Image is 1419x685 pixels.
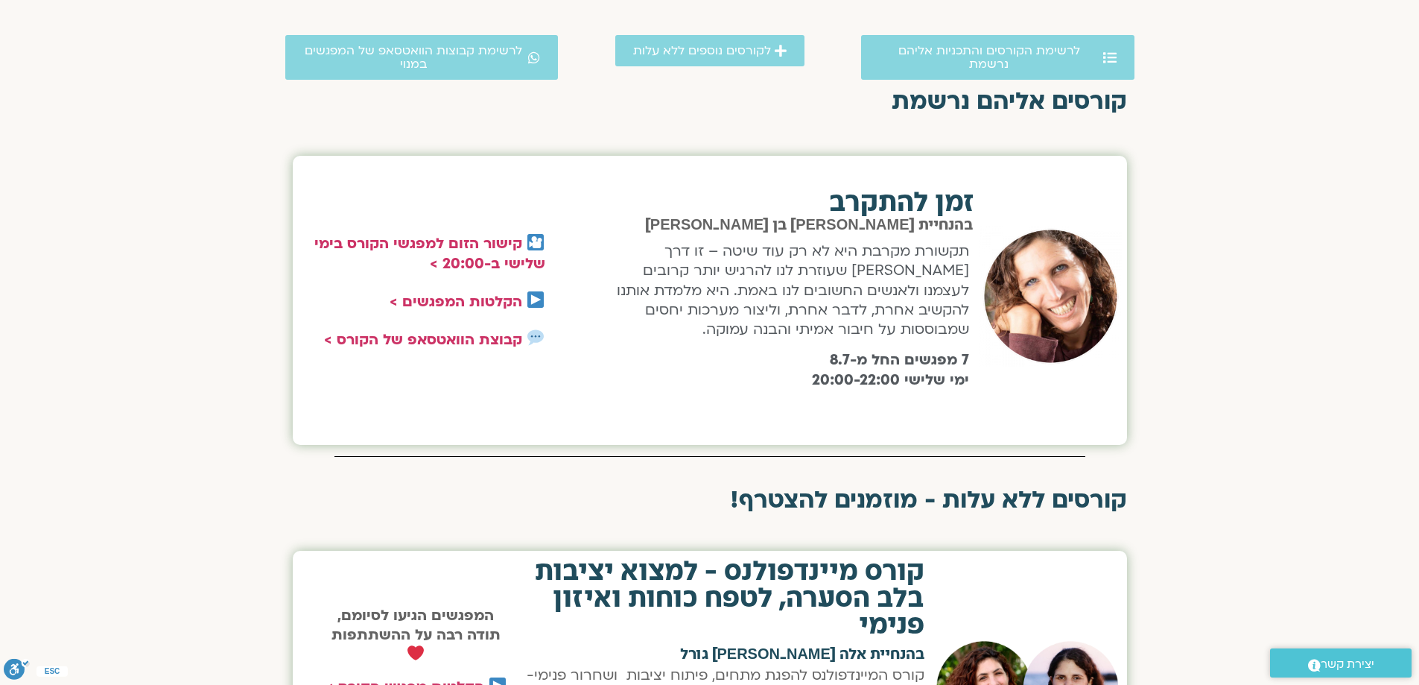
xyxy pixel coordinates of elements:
h2: קורס מיינדפולנס - למצוא יציבות בלב הסערה, לטפח כוחות ואיזון פנימי [522,558,924,639]
span: לרשימת הקורסים והתכניות אליהם נרשמת [879,44,1099,71]
span: לרשימת קבוצות הוואטסאפ של המפגשים במנוי [303,44,525,71]
img: שאנייה [980,226,1122,367]
p: תקשורת מקרבת היא לא רק עוד שיטה – זו דרך [PERSON_NAME] שעוזרת לנו להרגיש יותר קרובים לעצמנו ולאנש... [603,242,970,340]
a: קבוצת הוואטסאפ של הקורס > [324,330,522,350]
strong: המפגשים הגיעו לסיומם, תודה רבה על ההשתתפות [331,606,501,666]
span: לקורסים נוספים ללא עלות [633,44,771,57]
h2: קורסים אליהם נרשמת [293,88,1127,115]
a: הקלטות המפגשים > [390,292,522,312]
a: לרשימת קבוצות הוואטסאפ של המפגשים במנוי [285,35,559,80]
b: 7 מפגשים החל מ-8.7 ימי שלישי 20:00-22:00 [812,350,969,389]
span: יצירת קשר [1321,654,1374,675]
a: יצירת קשר [1270,648,1412,678]
img: 💬 [527,329,544,346]
a: לקורסים נוספים ללא עלות [615,35,804,66]
img: ❤ [407,645,424,661]
span: בהנחיית [PERSON_NAME] בן [PERSON_NAME] [645,218,973,233]
img: 🎦 [527,234,544,250]
h2: זמן להתקרב [597,189,974,216]
a: לרשימת הקורסים והתכניות אליהם נרשמת [861,35,1134,80]
h2: קורסים ללא עלות - מוזמנים להצטרף! [293,487,1127,514]
img: ▶️ [527,291,544,308]
a: קישור הזום למפגשי הקורס בימי שלישי ב-20:00 > [314,234,545,273]
h2: בהנחיית אלה [PERSON_NAME] גורל [522,647,924,662]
